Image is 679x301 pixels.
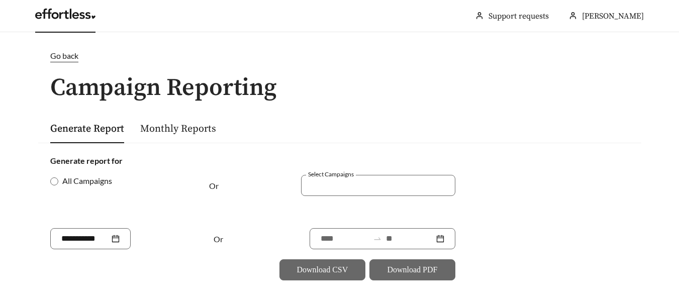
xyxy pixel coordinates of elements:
a: Go back [38,50,641,62]
span: Or [214,234,223,244]
a: Support requests [489,11,549,21]
strong: Generate report for [50,156,123,165]
span: [PERSON_NAME] [582,11,644,21]
a: Monthly Reports [140,123,216,135]
a: Generate Report [50,123,124,135]
span: All Campaigns [58,175,116,187]
span: Go back [50,51,78,60]
h1: Campaign Reporting [38,75,641,102]
button: Download PDF [369,259,455,280]
span: Or [209,181,219,190]
span: swap-right [373,234,382,243]
span: to [373,234,382,243]
button: Download CSV [279,259,365,280]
